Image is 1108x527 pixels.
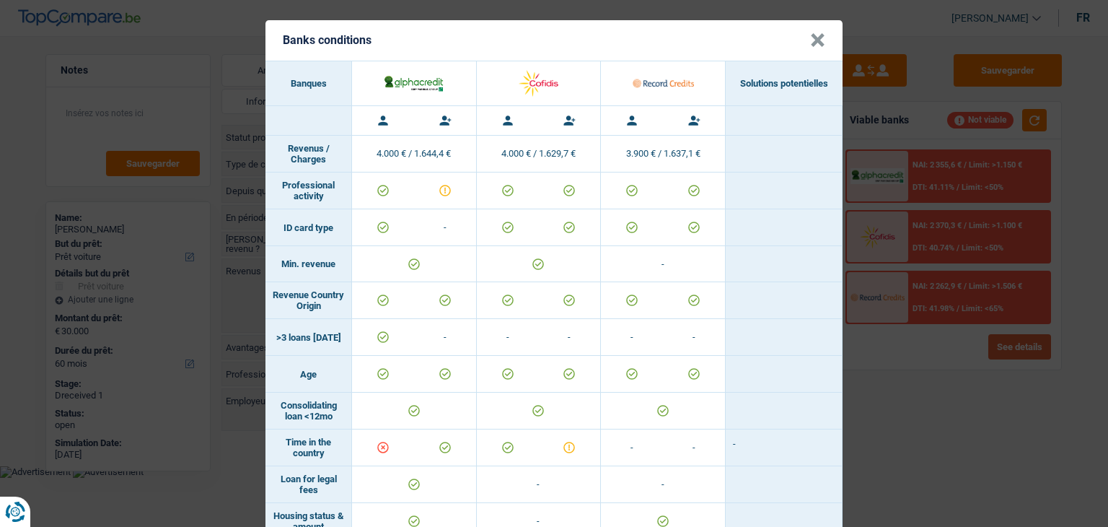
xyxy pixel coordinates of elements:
th: Banques [265,61,352,106]
td: 4.000 € / 1.629,7 € [477,136,602,173]
td: Loan for legal fees [265,466,352,503]
h5: Banks conditions [283,33,371,47]
td: Time in the country [265,430,352,466]
button: Close [810,33,825,48]
img: Cofidis [508,68,569,99]
td: Professional activity [265,173,352,209]
td: Consolidating loan <12mo [265,393,352,430]
td: - [663,319,725,355]
td: - [414,319,476,355]
td: ID card type [265,209,352,246]
td: Revenus / Charges [265,136,352,173]
td: - [663,430,725,466]
td: - [477,319,539,355]
td: >3 loans [DATE] [265,319,352,356]
td: - [601,319,663,355]
td: 4.000 € / 1.644,4 € [352,136,477,173]
td: - [538,319,600,355]
img: Record Credits [633,68,694,99]
th: Solutions potentielles [726,61,843,106]
td: - [601,466,726,503]
td: - [477,466,602,503]
td: Age [265,356,352,393]
td: - [726,430,843,466]
td: - [601,430,663,466]
img: AlphaCredit [383,74,444,92]
td: Revenue Country Origin [265,282,352,319]
td: 3.900 € / 1.637,1 € [601,136,726,173]
td: - [601,246,726,282]
td: Min. revenue [265,246,352,282]
td: - [414,209,476,245]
